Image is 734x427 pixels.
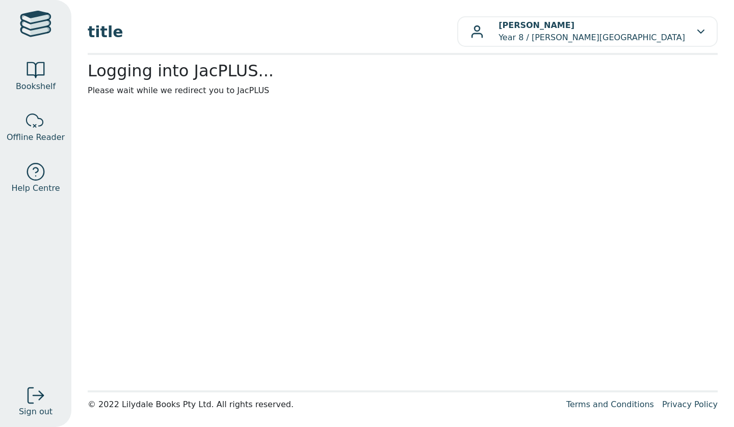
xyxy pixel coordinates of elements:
[566,400,654,409] a: Terms and Conditions
[11,182,60,194] span: Help Centre
[16,80,56,93] span: Bookshelf
[662,400,718,409] a: Privacy Policy
[499,19,685,44] p: Year 8 / [PERSON_NAME][GEOGRAPHIC_DATA]
[88,61,718,80] h2: Logging into JacPLUS...
[19,406,53,418] span: Sign out
[499,20,574,30] b: [PERSON_NAME]
[88,84,718,97] p: Please wait while we redirect you to JacPLUS
[457,16,718,47] button: [PERSON_NAME]Year 8 / [PERSON_NAME][GEOGRAPHIC_DATA]
[88,398,558,411] div: © 2022 Lilydale Books Pty Ltd. All rights reserved.
[7,131,65,144] span: Offline Reader
[88,20,457,43] span: title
